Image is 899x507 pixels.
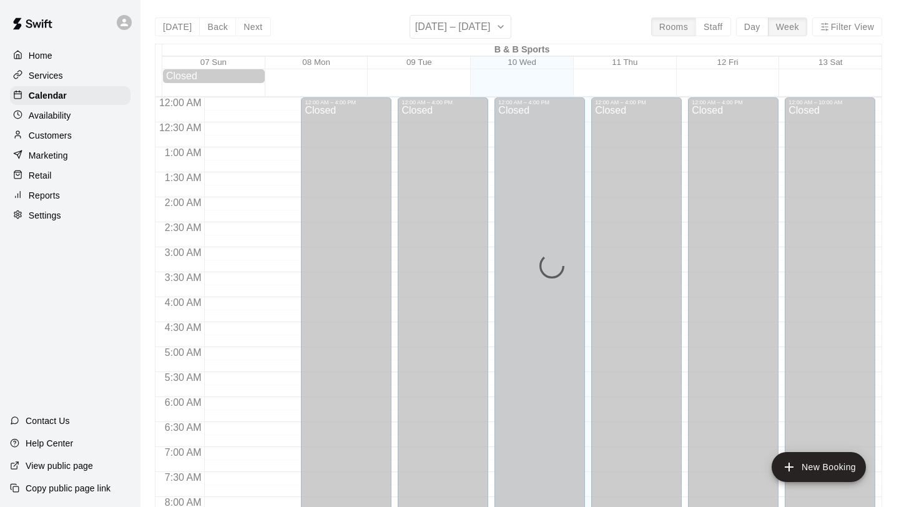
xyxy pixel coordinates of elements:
[200,57,227,67] button: 07 Sun
[162,147,205,158] span: 1:00 AM
[595,99,678,106] div: 12:00 AM – 4:00 PM
[162,472,205,483] span: 7:30 AM
[302,57,330,67] button: 08 Mon
[406,57,432,67] button: 09 Tue
[26,482,111,495] p: Copy public page link
[162,347,205,358] span: 5:00 AM
[162,297,205,308] span: 4:00 AM
[717,57,739,67] button: 12 Fri
[692,99,775,106] div: 12:00 AM – 4:00 PM
[498,99,581,106] div: 12:00 AM – 4:00 PM
[26,437,73,450] p: Help Center
[156,122,205,133] span: 12:30 AM
[26,415,70,427] p: Contact Us
[29,129,72,142] p: Customers
[508,57,536,67] button: 10 Wed
[162,397,205,408] span: 6:00 AM
[29,149,68,162] p: Marketing
[162,447,205,458] span: 7:00 AM
[162,372,205,383] span: 5:30 AM
[162,247,205,258] span: 3:00 AM
[29,209,61,222] p: Settings
[162,272,205,283] span: 3:30 AM
[162,322,205,333] span: 4:30 AM
[29,69,63,82] p: Services
[29,49,52,62] p: Home
[401,99,484,106] div: 12:00 AM – 4:00 PM
[788,99,872,106] div: 12:00 AM – 10:00 AM
[10,46,130,65] a: Home
[162,44,882,56] div: B & B Sports
[10,186,130,205] a: Reports
[818,57,843,67] button: 13 Sat
[29,189,60,202] p: Reports
[10,106,130,125] a: Availability
[29,89,67,102] p: Calendar
[772,452,866,482] button: add
[10,146,130,165] a: Marketing
[29,169,52,182] p: Retail
[162,172,205,183] span: 1:30 AM
[162,197,205,208] span: 2:00 AM
[26,460,93,472] p: View public page
[166,71,262,82] div: Closed
[305,99,388,106] div: 12:00 AM – 4:00 PM
[29,109,71,122] p: Availability
[10,66,130,85] a: Services
[10,86,130,105] a: Calendar
[162,422,205,433] span: 6:30 AM
[612,57,637,67] button: 11 Thu
[10,126,130,145] a: Customers
[10,166,130,185] a: Retail
[162,222,205,233] span: 2:30 AM
[10,206,130,225] a: Settings
[156,97,205,108] span: 12:00 AM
